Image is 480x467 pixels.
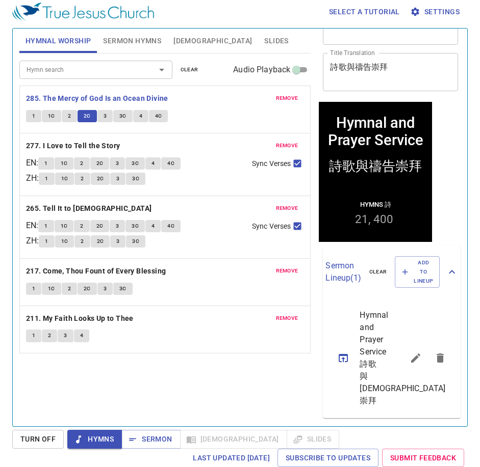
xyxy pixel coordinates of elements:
button: 3 [110,235,125,248]
span: Last updated [DATE] [193,452,270,464]
button: remove [270,202,305,214]
button: 1C [55,173,74,185]
span: 1C [48,284,55,293]
span: 1C [61,174,68,183]
span: 2C [84,112,91,121]
span: Sync Verses [252,158,291,169]
button: 2 [62,110,77,122]
button: 4C [161,220,181,232]
span: 1C [61,159,68,168]
span: 3 [116,237,119,246]
span: 3 [116,174,119,183]
span: 4 [80,331,83,340]
button: remove [270,140,305,152]
button: 277. I Love to Tell the Story [26,140,122,152]
button: 2C [78,110,97,122]
span: 3C [132,222,139,231]
p: Sermon Lineup ( 1 ) [325,260,361,284]
button: 3 [58,329,73,342]
button: 2 [42,329,57,342]
span: 3 [104,112,107,121]
span: 2C [96,159,104,168]
button: 1 [39,173,54,185]
button: 2C [90,157,110,170]
p: EN : [26,157,38,169]
button: 1C [42,283,61,295]
button: clear [363,266,393,278]
span: 3 [116,222,119,231]
button: 4 [133,110,148,122]
button: 1 [38,220,54,232]
span: Hymnal Worship [26,35,91,47]
span: 3 [64,331,67,340]
button: 4 [74,329,89,342]
button: 3C [113,110,133,122]
b: 265. Tell It to [DEMOGRAPHIC_DATA] [26,202,152,215]
button: 4C [161,157,181,170]
button: 3C [126,173,145,185]
p: ZH : [26,172,39,184]
button: 2C [78,283,97,295]
span: 2C [96,222,104,231]
button: Add to Lineup [395,256,440,288]
button: 4 [145,220,161,232]
button: 1 [39,235,54,248]
button: 3 [110,220,125,232]
span: 1 [44,159,47,168]
span: Settings [412,6,460,18]
button: remove [270,265,305,277]
span: 2 [80,159,83,168]
img: True Jesus Church [12,3,154,21]
button: 2 [74,157,89,170]
button: 2 [62,283,77,295]
button: 2C [90,220,110,232]
button: 3C [125,220,145,232]
button: remove [270,92,305,104]
b: 285. The Mercy of God Is an Ocean Divine [26,92,168,105]
button: 2 [74,220,89,232]
span: Hymnal and Prayer Service 詩歌與[DEMOGRAPHIC_DATA]崇拜 [360,309,379,407]
b: 217. Come, Thou Fount of Every Blessing [26,265,166,278]
button: Select a tutorial [325,3,404,21]
span: Slides [264,35,288,47]
span: 2 [81,174,84,183]
span: 3C [132,159,139,168]
span: 4C [155,112,162,121]
textarea: 詩歌與禱告崇拜 [330,62,451,81]
span: 2 [81,237,84,246]
span: 1 [44,222,47,231]
button: 285. The Mercy of God Is an Ocean Divine [26,92,170,105]
button: 1 [26,110,41,122]
button: Open [155,63,169,77]
span: 1 [45,174,48,183]
span: 2C [84,284,91,293]
b: 211. My Faith Looks Up to Thee [26,312,134,325]
span: 4 [151,159,155,168]
button: remove [270,312,305,324]
button: 4 [145,157,161,170]
button: clear [174,64,205,76]
span: Sermon Hymns [103,35,161,47]
button: 1C [55,157,74,170]
span: remove [276,314,298,323]
span: clear [369,267,387,277]
button: 1 [26,329,41,342]
span: 1C [48,112,55,121]
span: Sermon [130,433,172,446]
span: Turn Off [20,433,56,446]
button: 4C [149,110,168,122]
button: 1 [38,157,54,170]
button: Settings [408,3,464,21]
button: 1 [26,283,41,295]
button: 2 [74,173,90,185]
span: 2 [48,331,51,340]
span: 2 [68,284,71,293]
span: Add to Lineup [401,258,433,286]
ul: sermon lineup list [323,298,461,418]
span: 3 [104,284,107,293]
span: 2C [97,174,104,183]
